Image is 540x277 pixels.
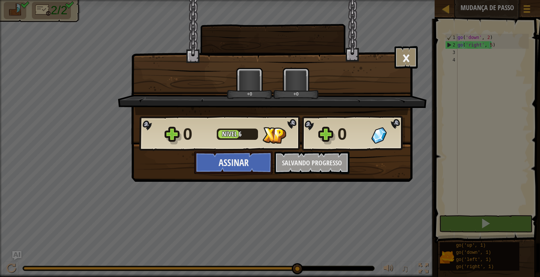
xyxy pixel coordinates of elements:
[371,127,387,144] img: Gemas Ganhas
[194,151,273,174] button: Assinar
[394,46,418,69] button: ×
[228,91,271,97] div: +0
[238,129,241,139] span: 6
[275,91,317,97] div: +0
[262,127,286,144] img: XP Ganho
[337,122,367,146] div: 0
[183,122,212,146] div: 0
[222,129,238,139] span: Nível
